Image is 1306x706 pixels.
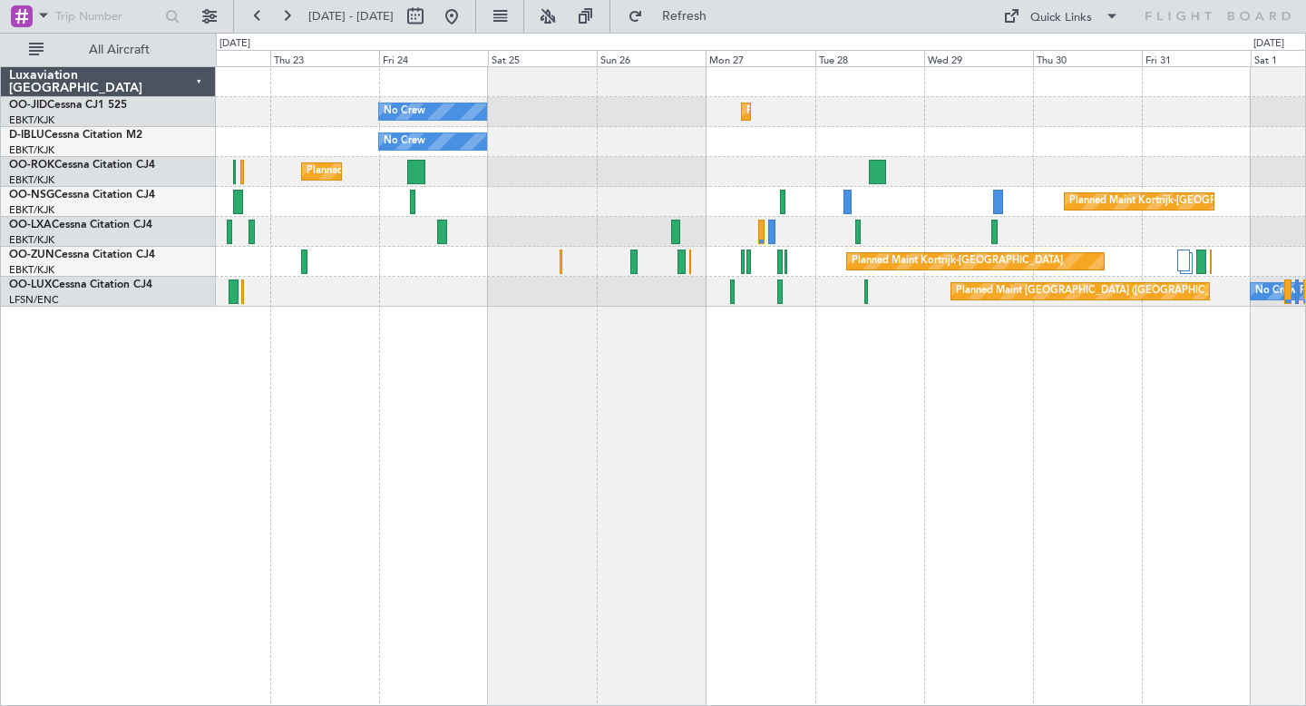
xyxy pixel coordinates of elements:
[1069,188,1281,215] div: Planned Maint Kortrijk-[GEOGRAPHIC_DATA]
[9,250,155,260] a: OO-ZUNCessna Citation CJ4
[9,203,54,217] a: EBKT/KJK
[9,279,52,290] span: OO-LUX
[384,128,425,155] div: No Crew
[815,50,924,66] div: Tue 28
[488,50,597,66] div: Sat 25
[597,50,706,66] div: Sun 26
[1253,36,1284,52] div: [DATE]
[1033,50,1142,66] div: Thu 30
[219,36,250,52] div: [DATE]
[379,50,488,66] div: Fri 24
[55,3,160,30] input: Trip Number
[9,113,54,127] a: EBKT/KJK
[308,8,394,25] span: [DATE] - [DATE]
[1142,50,1251,66] div: Fri 31
[384,98,425,125] div: No Crew
[9,220,152,230] a: OO-LXACessna Citation CJ4
[994,2,1128,31] button: Quick Links
[706,50,814,66] div: Mon 27
[9,100,127,111] a: OO-JIDCessna CJ1 525
[9,190,54,201] span: OO-NSG
[619,2,728,31] button: Refresh
[9,190,155,201] a: OO-NSGCessna Citation CJ4
[9,160,155,171] a: OO-ROKCessna Citation CJ4
[307,158,518,185] div: Planned Maint Kortrijk-[GEOGRAPHIC_DATA]
[9,100,47,111] span: OO-JID
[9,130,44,141] span: D-IBLU
[852,248,1063,275] div: Planned Maint Kortrijk-[GEOGRAPHIC_DATA]
[746,98,958,125] div: Planned Maint Kortrijk-[GEOGRAPHIC_DATA]
[9,143,54,157] a: EBKT/KJK
[956,278,1242,305] div: Planned Maint [GEOGRAPHIC_DATA] ([GEOGRAPHIC_DATA])
[9,293,59,307] a: LFSN/ENC
[924,50,1033,66] div: Wed 29
[9,233,54,247] a: EBKT/KJK
[9,220,52,230] span: OO-LXA
[47,44,191,56] span: All Aircraft
[1030,9,1092,27] div: Quick Links
[270,50,379,66] div: Thu 23
[9,173,54,187] a: EBKT/KJK
[20,35,197,64] button: All Aircraft
[9,130,142,141] a: D-IBLUCessna Citation M2
[9,263,54,277] a: EBKT/KJK
[9,279,152,290] a: OO-LUXCessna Citation CJ4
[9,250,54,260] span: OO-ZUN
[647,10,723,23] span: Refresh
[9,160,54,171] span: OO-ROK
